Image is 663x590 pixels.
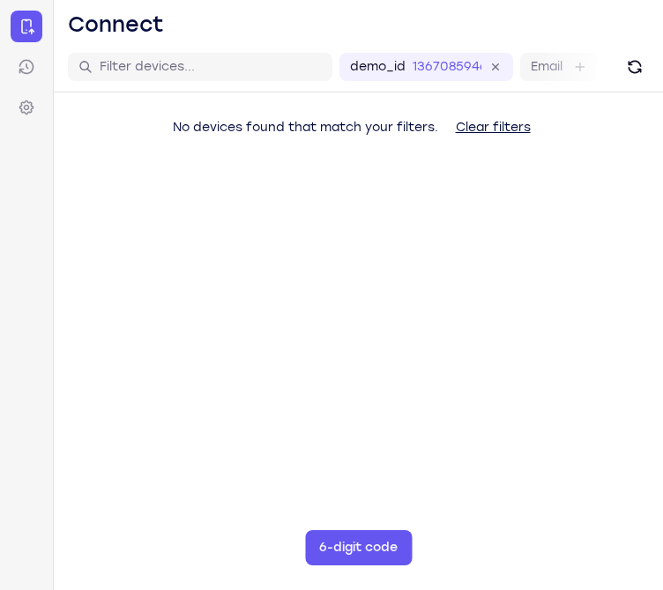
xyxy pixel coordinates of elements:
[11,51,42,83] a: Sessions
[173,120,438,135] span: No devices found that match your filters.
[621,53,649,81] button: Refresh
[68,11,164,39] h1: Connect
[531,58,562,76] label: Email
[442,110,545,145] button: Clear filters
[11,11,42,42] a: Connect
[11,92,42,123] a: Settings
[350,58,406,76] label: demo_id
[305,530,412,565] button: 6-digit code
[100,58,322,76] input: Filter devices...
